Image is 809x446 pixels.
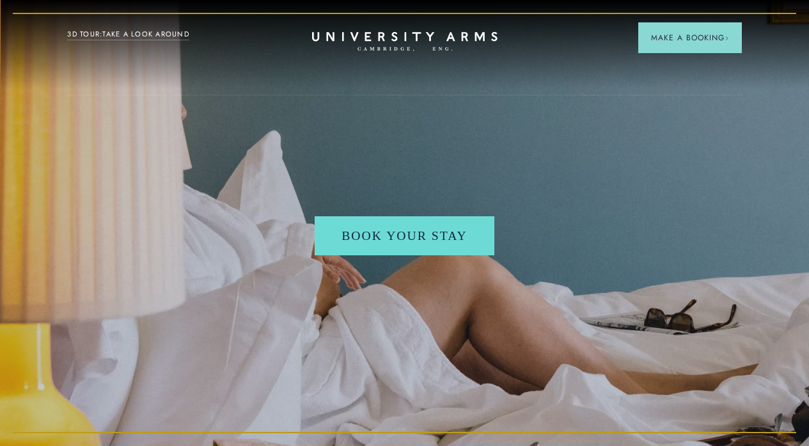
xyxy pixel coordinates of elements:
[67,29,189,40] a: 3D TOUR:TAKE A LOOK AROUND
[651,32,729,44] span: Make a Booking
[725,36,729,40] img: Arrow icon
[638,22,742,53] button: Make a BookingArrow icon
[312,32,498,52] a: Home
[315,216,494,256] a: Book your stay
